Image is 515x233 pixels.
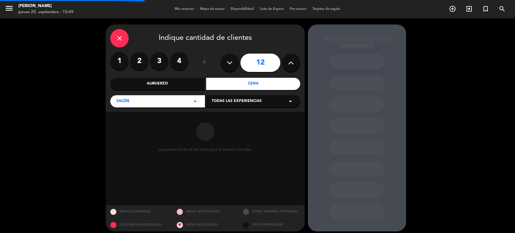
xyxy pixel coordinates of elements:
span: Disponibilidad [228,7,257,11]
div: ó [195,52,214,73]
div: Cena [206,78,301,90]
div: OTROS TAMAÑOS DIPONIBLES [238,205,305,218]
i: exit_to_app [465,5,473,13]
i: close [116,35,123,42]
button: menu [5,4,14,15]
label: 3 [150,52,169,70]
div: Almuerzo [110,78,205,90]
label: 2 [130,52,149,70]
i: search [498,5,506,13]
span: Pre-acceso [287,7,309,11]
div: SOLO MESAS BLOQUEADAS [106,218,172,231]
div: La paciencia es el secreto para la buena comida. [159,147,252,152]
i: arrow_drop_down [287,98,294,105]
div: Indique cantidad de clientes [110,29,300,47]
div: jueves 25. septiembre - 13:49 [18,9,74,15]
i: arrow_drop_down [191,98,199,105]
i: menu [5,4,14,13]
div: MESAS DISPONIBLES [106,205,172,218]
span: Salón [116,98,129,104]
div: SIN DISPONIBILIDAD [238,218,305,231]
div: MESAS RESTRINGIDAS [172,205,239,218]
span: Tarjetas de regalo [309,7,343,11]
i: turned_in_not [482,5,489,13]
span: Mis reservas [172,7,197,11]
span: Lista de Espera [257,7,287,11]
i: add_circle_outline [449,5,456,13]
span: Todas las experiencias [212,98,262,104]
label: 4 [170,52,188,70]
span: Mapa de mesas [197,7,228,11]
div: MESAS BLOQUEADAS [172,218,239,231]
label: 1 [110,52,129,70]
div: [PERSON_NAME] [18,3,74,9]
